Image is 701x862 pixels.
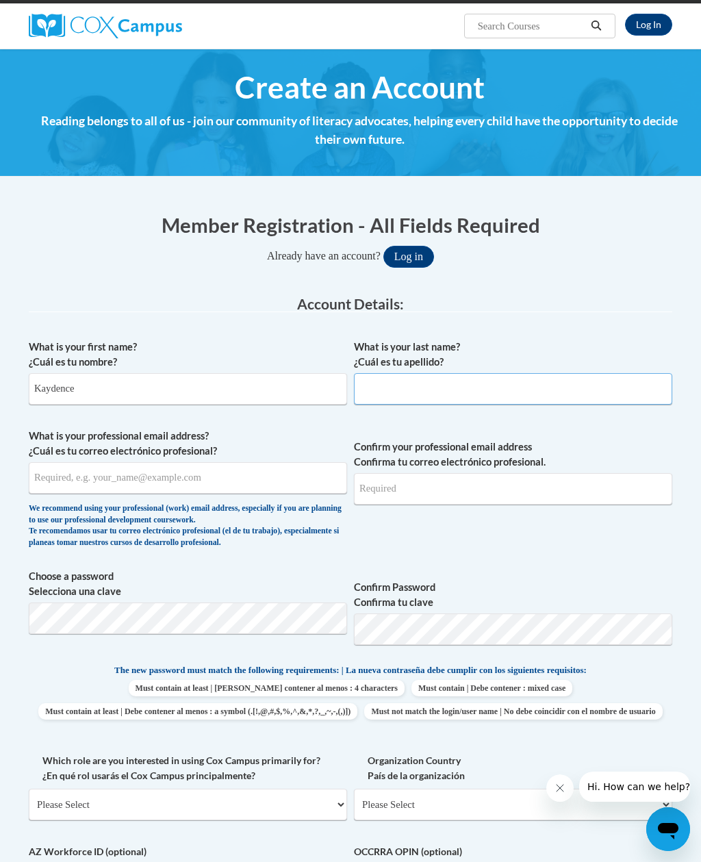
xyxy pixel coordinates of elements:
[354,440,672,470] label: Confirm your professional email address Confirma tu correo electrónico profesional.
[476,18,586,34] input: Search Courses
[29,753,347,783] label: Which role are you interested in using Cox Campus primarily for? ¿En qué rol usarás el Cox Campus...
[29,429,347,459] label: What is your professional email address? ¿Cuál es tu correo electrónico profesional?
[29,503,347,548] div: We recommend using your professional (work) email address, especially if you are planning to use ...
[586,18,607,34] button: Search
[29,340,347,370] label: What is your first name? ¿Cuál es tu nombre?
[38,112,681,149] h4: Reading belongs to all of us - join our community of literacy advocates, helping every child have...
[29,462,347,494] input: Metadata input
[297,295,404,312] span: Account Details:
[364,703,662,720] span: Must not match the login/user name | No debe coincidir con el nombre de usuario
[383,246,434,268] button: Log in
[646,807,690,851] iframe: Button to launch messaging window
[354,473,672,505] input: Required
[354,340,672,370] label: What is your last name? ¿Cuál es tu apellido?
[29,211,672,239] h1: Member Registration - All Fields Required
[267,250,381,262] span: Already have an account?
[29,569,347,599] label: Choose a password Selecciona una clave
[579,772,690,802] iframe: Message from company
[625,14,672,36] a: Log In
[29,373,347,405] input: Metadata input
[29,14,182,38] img: Cox Campus
[411,680,572,696] span: Must contain | Debe contener : mixed case
[354,753,672,783] label: Organization Country País de la organización
[546,774,574,802] iframe: Close message
[114,664,587,676] span: The new password must match the following requirements: | La nueva contraseña debe cumplir con lo...
[354,580,672,610] label: Confirm Password Confirma tu clave
[235,69,485,105] span: Create an Account
[38,703,357,720] span: Must contain at least | Debe contener al menos : a symbol (.[!,@,#,$,%,^,&,*,?,_,~,-,(,)])
[354,373,672,405] input: Metadata input
[129,680,405,696] span: Must contain at least | [PERSON_NAME] contener al menos : 4 characters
